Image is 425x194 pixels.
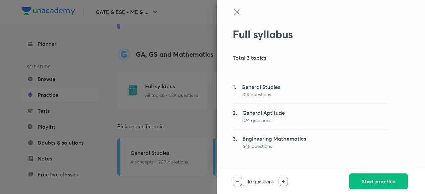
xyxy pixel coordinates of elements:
h5: General Studies [241,83,280,91]
h5: 2. [233,109,237,124]
h5: Total 3 topics [233,54,344,62]
h5: 3. [233,135,237,150]
button: Start practice [349,173,408,189]
h5: Engineering Mathematics [242,135,306,143]
h5: 1. [233,83,236,98]
img: increase [282,180,285,183]
p: 209 questions [241,91,280,98]
img: decrease [236,181,239,182]
p: 646 questions [242,143,306,150]
p: 10 questions [242,178,279,185]
h5: General Aptitude [242,109,285,117]
h2: Full syllabus [233,28,387,40]
p: 324 questions [242,117,285,124]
